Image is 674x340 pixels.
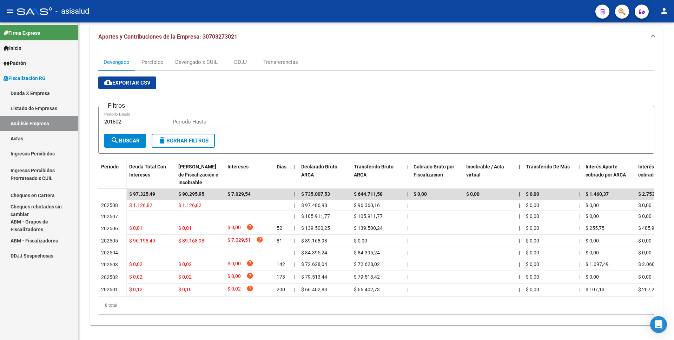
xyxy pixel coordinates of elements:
span: 81 [277,238,282,244]
span: | [519,191,520,197]
span: $ 2.060,25 [638,261,661,267]
span: $ 84.395,24 [354,250,380,255]
span: $ 1.460,37 [586,191,609,197]
span: $ 0,00 [586,213,599,219]
span: | [579,213,580,219]
span: Transferido De Más [526,164,570,169]
span: | [407,202,408,208]
span: $ 0,00 [586,202,599,208]
span: Período [101,164,119,169]
span: $ 1.126,82 [178,202,201,208]
i: help [246,260,253,267]
span: $ 84.395,24 [301,250,327,255]
span: $ 107,13 [586,287,604,292]
span: $ 0,00 [526,225,539,231]
span: $ 255,75 [586,225,604,231]
span: Buscar [111,138,140,144]
datatable-header-cell: Declarado Bruto ARCA [298,159,351,190]
span: $ 0,00 [638,238,652,244]
span: | [519,213,520,219]
button: Borrar Filtros [152,134,215,148]
span: $ 105.911,77 [354,213,383,219]
span: $ 0,02 [178,261,192,267]
span: 202503 [101,262,118,267]
span: | [519,225,520,231]
span: Inicio [4,44,21,52]
span: $ 7.029,51 [227,236,251,246]
span: | [519,287,520,292]
span: Intereses [227,164,249,169]
span: | [519,250,520,255]
span: $ 97.486,98 [301,202,327,208]
span: 202501 [101,287,118,292]
span: $ 0,00 [526,213,539,219]
span: | [294,261,295,267]
mat-icon: search [111,136,119,145]
span: Padrón [4,59,26,67]
span: 202505 [101,238,118,244]
span: 142 [277,261,285,267]
span: $ 0,00 [526,274,539,280]
div: Percibido [141,58,164,66]
span: $ 0,00 [638,202,652,208]
div: Transferencias [263,58,298,66]
span: | [407,287,408,292]
span: $ 485,98 [638,225,657,231]
span: | [407,274,408,280]
div: DDJJ [234,58,247,66]
span: $ 0,00 [414,191,427,197]
span: $ 66.402,83 [301,287,327,292]
span: $ 0,00 [526,261,539,267]
div: Devengado x CUIL [175,58,218,66]
span: $ 0,00 [526,238,539,244]
span: | [294,238,295,244]
span: [PERSON_NAME] de Fiscalización e Incobrable [178,164,218,186]
datatable-header-cell: Transferido De Más [523,159,576,190]
datatable-header-cell: Transferido Bruto ARCA [351,159,404,190]
span: Aportes y Contribuciones de la Empresa: 30703273021 [98,33,237,40]
span: | [579,261,580,267]
span: | [579,238,580,244]
span: $ 1.097,49 [586,261,609,267]
datatable-header-cell: | [291,159,298,190]
span: $ 72.628,02 [354,261,380,267]
span: $ 72.628,04 [301,261,327,267]
span: $ 0,00 [586,238,599,244]
span: $ 2.753,52 [638,191,661,197]
span: 52 [277,225,282,231]
span: 202508 [101,202,118,208]
datatable-header-cell: Incobrable / Acta virtual [463,159,516,190]
span: | [294,164,296,169]
span: | [579,250,580,255]
span: $ 207,29 [638,287,657,292]
span: $ 139.500,24 [354,225,383,231]
span: $ 0,00 [638,250,652,255]
span: - asisalud [55,4,89,19]
span: $ 96.360,16 [354,202,380,208]
span: | [519,261,520,267]
span: | [579,274,580,280]
span: | [407,191,408,197]
datatable-header-cell: Interés Aporte cobrado por ARCA [583,159,635,190]
span: | [294,250,295,255]
span: 202504 [101,250,118,255]
span: 202502 [101,274,118,280]
span: | [407,261,408,267]
span: | [407,225,408,231]
span: $ 0,00 [586,250,599,255]
span: | [519,202,520,208]
datatable-header-cell: Dias [274,159,291,190]
span: | [519,274,520,280]
i: help [246,224,253,231]
mat-expansion-panel-header: Aportes y Contribuciones de la Empresa: 30703273021 [90,26,663,48]
span: | [579,287,580,292]
span: $ 96.198,49 [129,238,155,244]
datatable-header-cell: | [576,159,583,190]
mat-icon: person [660,7,668,15]
span: Firma Express [4,29,40,37]
span: $ 0,00 [227,224,241,233]
span: $ 0,00 [354,238,367,244]
span: $ 79.513,42 [354,274,380,280]
datatable-header-cell: | [404,159,411,190]
span: | [579,202,580,208]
